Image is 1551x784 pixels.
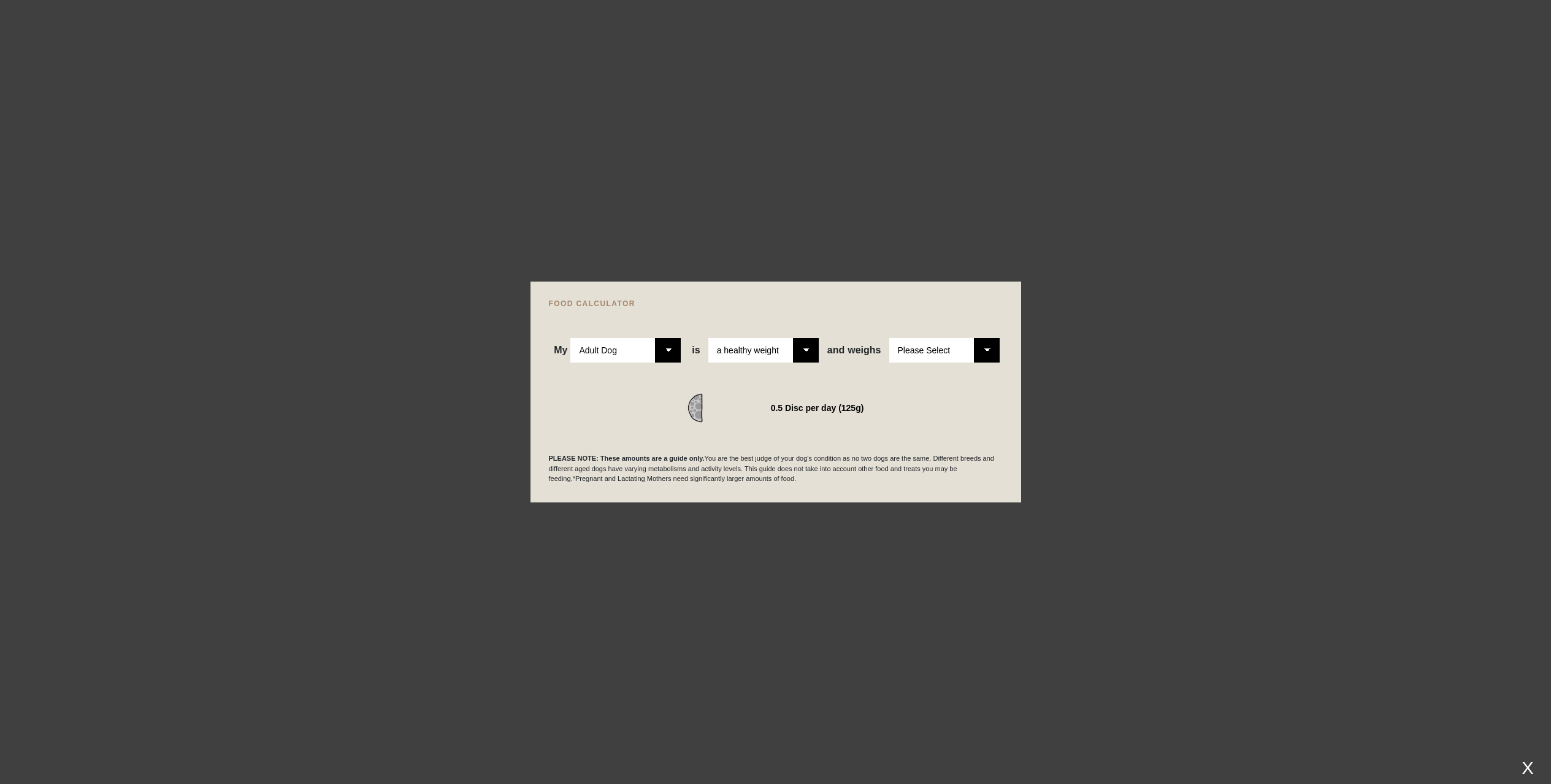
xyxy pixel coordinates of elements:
span: My [554,345,567,356]
span: is [692,345,700,356]
div: X [1517,758,1539,778]
span: weighs [827,345,881,356]
p: You are the best judge of your dog's condition as no two dogs are the same. Different breeds and ... [549,453,1003,484]
b: PLEASE NOTE: These amounts are a guide only. [549,455,705,462]
h4: FOOD CALCULATOR [549,300,1003,307]
span: and [827,345,848,356]
div: 0.5 Disc per day (125g) [771,399,864,417]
